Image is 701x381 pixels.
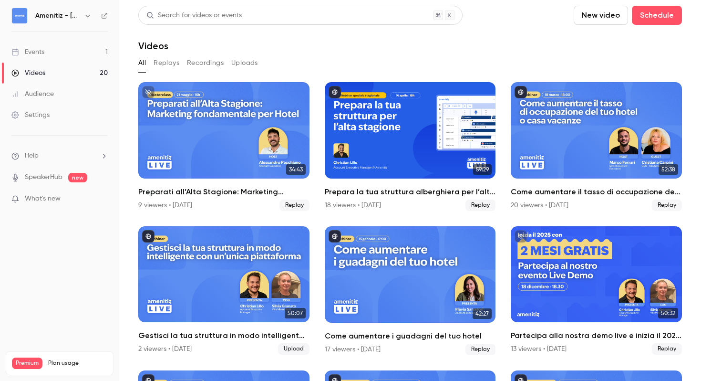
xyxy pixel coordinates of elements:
[473,308,492,319] span: 42:27
[11,151,108,161] li: help-dropdown-opener
[325,82,496,211] a: 59:29Prepara la tua struttura alberghiera per l’alta stagione18 viewers • [DATE]Replay
[48,360,107,367] span: Plan usage
[465,200,495,211] span: Replay
[325,226,496,355] a: 42:27Come aumentare i guadagni del tuo hotel17 viewers • [DATE]Replay
[473,164,492,175] span: 59:29
[285,308,306,318] span: 50:07
[325,345,381,354] div: 17 viewers • [DATE]
[652,200,682,211] span: Replay
[138,82,309,211] li: Preparati all’Alta Stagione: Marketing fondamentale per Hotel
[574,6,628,25] button: New video
[652,343,682,355] span: Replay
[325,186,496,198] h2: Prepara la tua struttura alberghiera per l’alta stagione
[511,226,682,355] li: Partecipa alla nostra demo live e inizia il 2025 con il piede giusto!
[187,55,224,71] button: Recordings
[138,226,309,355] a: 50:07Gestisci la tua struttura in modo intelligente con un’unica piattaforma2 viewers • [DATE]Upload
[632,6,682,25] button: Schedule
[515,86,527,98] button: published
[12,358,42,369] span: Premium
[68,173,87,182] span: new
[138,330,309,341] h2: Gestisci la tua struttura in modo intelligente con un’unica piattaforma
[11,89,54,99] div: Audience
[12,8,27,23] img: Amenitiz - Italia 🇮🇹
[325,82,496,211] li: Prepara la tua struttura alberghiera per l’alta stagione
[146,11,242,21] div: Search for videos or events
[279,200,309,211] span: Replay
[659,164,678,175] span: 52:38
[138,55,146,71] button: All
[138,226,309,355] li: Gestisci la tua struttura in modo intelligente con un’unica piattaforma
[138,6,682,375] section: Videos
[658,308,678,318] span: 50:32
[25,172,62,182] a: SpeakerHub
[511,82,682,211] a: 52:38Come aumentare il tasso di occupazione del tuo hotel o casa vacanze20 viewers • [DATE]Replay
[511,186,682,198] h2: Come aumentare il tasso di occupazione del tuo hotel o casa vacanze
[25,194,61,204] span: What's new
[142,230,155,243] button: published
[325,330,496,342] h2: Come aumentare i guadagni del tuo hotel
[329,86,341,98] button: published
[465,344,495,355] span: Replay
[154,55,179,71] button: Replays
[11,68,45,78] div: Videos
[142,86,155,98] button: unpublished
[511,226,682,355] a: 50:32Partecipa alla nostra demo live e inizia il 2025 con il piede giusto!13 viewers • [DATE]Replay
[278,343,309,355] span: Upload
[25,151,39,161] span: Help
[511,330,682,341] h2: Partecipa alla nostra demo live e inizia il 2025 con il piede giusto!
[96,195,108,203] iframe: Noticeable Trigger
[325,201,381,210] div: 18 viewers • [DATE]
[511,82,682,211] li: Come aumentare il tasso di occupazione del tuo hotel o casa vacanze
[35,11,80,21] h6: Amenitiz - [GEOGRAPHIC_DATA] 🇮🇹
[138,344,192,354] div: 2 viewers • [DATE]
[286,164,306,175] span: 34:43
[511,201,568,210] div: 20 viewers • [DATE]
[11,47,44,57] div: Events
[138,40,168,52] h1: Videos
[231,55,258,71] button: Uploads
[325,226,496,355] li: Come aumentare i guadagni del tuo hotel
[511,344,567,354] div: 13 viewers • [DATE]
[11,110,50,120] div: Settings
[329,230,341,243] button: published
[138,186,309,198] h2: Preparati all’Alta Stagione: Marketing fondamentale per Hotel
[138,201,192,210] div: 9 viewers • [DATE]
[138,82,309,211] a: 34:43Preparati all’Alta Stagione: Marketing fondamentale per Hotel9 viewers • [DATE]Replay
[515,230,527,243] button: unpublished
